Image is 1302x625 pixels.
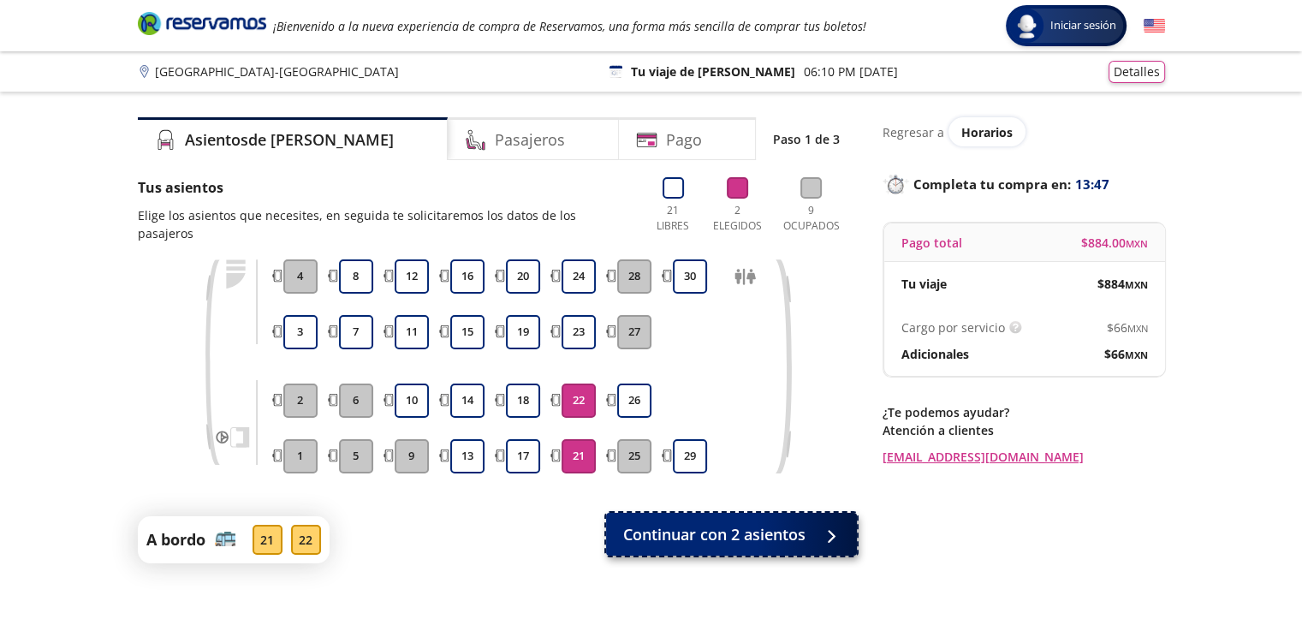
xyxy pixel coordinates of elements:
[901,234,962,252] p: Pago total
[495,128,565,152] h4: Pasajeros
[506,315,540,349] button: 19
[1125,278,1148,291] small: MXN
[1043,17,1123,34] span: Iniciar sesión
[1075,175,1109,194] span: 13:47
[138,206,633,242] p: Elige los asientos que necesites, en seguida te solicitaremos los datos de los pasajeros
[283,384,318,418] button: 2
[673,259,707,294] button: 30
[901,275,947,293] p: Tu viaje
[339,259,373,294] button: 8
[562,439,596,473] button: 21
[606,513,857,556] button: Continuar con 2 asientos
[1109,61,1165,83] button: Detalles
[138,177,633,198] p: Tus asientos
[883,172,1165,196] p: Completa tu compra en :
[155,62,399,80] p: [GEOGRAPHIC_DATA] - [GEOGRAPHIC_DATA]
[617,259,651,294] button: 28
[138,10,266,41] a: Brand Logo
[779,203,844,234] p: 9 Ocupados
[961,124,1013,140] span: Horarios
[450,259,485,294] button: 16
[1081,234,1148,252] span: $ 884.00
[650,203,697,234] p: 21 Libres
[185,128,394,152] h4: Asientos de [PERSON_NAME]
[901,318,1005,336] p: Cargo por servicio
[883,403,1165,421] p: ¿Te podemos ayudar?
[450,439,485,473] button: 13
[283,315,318,349] button: 3
[709,203,766,234] p: 2 Elegidos
[395,384,429,418] button: 10
[883,117,1165,146] div: Regresar a ver horarios
[623,523,806,546] span: Continuar con 2 asientos
[395,259,429,294] button: 12
[506,259,540,294] button: 20
[1127,322,1148,335] small: MXN
[1144,15,1165,37] button: English
[339,384,373,418] button: 6
[146,528,205,551] p: A bordo
[1107,318,1148,336] span: $ 66
[666,128,702,152] h4: Pago
[339,439,373,473] button: 5
[617,315,651,349] button: 27
[291,525,321,555] div: 22
[506,439,540,473] button: 17
[283,259,318,294] button: 4
[1104,345,1148,363] span: $ 66
[673,439,707,473] button: 29
[339,315,373,349] button: 7
[1097,275,1148,293] span: $ 884
[562,259,596,294] button: 24
[283,439,318,473] button: 1
[804,62,898,80] p: 06:10 PM [DATE]
[617,439,651,473] button: 25
[273,18,866,34] em: ¡Bienvenido a la nueva experiencia de compra de Reservamos, una forma más sencilla de comprar tus...
[1126,237,1148,250] small: MXN
[138,10,266,36] i: Brand Logo
[901,345,969,363] p: Adicionales
[562,315,596,349] button: 23
[617,384,651,418] button: 26
[1125,348,1148,361] small: MXN
[883,123,944,141] p: Regresar a
[883,448,1165,466] a: [EMAIL_ADDRESS][DOMAIN_NAME]
[395,439,429,473] button: 9
[395,315,429,349] button: 11
[450,384,485,418] button: 14
[450,315,485,349] button: 15
[562,384,596,418] button: 22
[506,384,540,418] button: 18
[253,525,282,555] div: 21
[773,130,840,148] p: Paso 1 de 3
[883,421,1165,439] p: Atención a clientes
[631,62,795,80] p: Tu viaje de [PERSON_NAME]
